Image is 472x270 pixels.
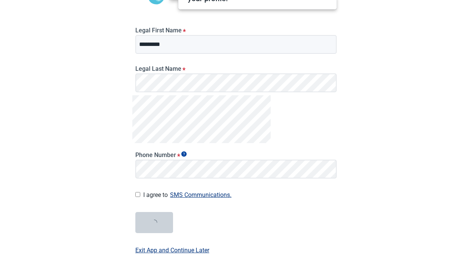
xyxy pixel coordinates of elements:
[150,218,158,227] span: loading
[135,246,209,255] label: Exit App and Continue Later
[135,151,337,159] label: Phone Number
[181,151,187,157] span: Show tooltip
[135,27,337,34] label: Legal First Name
[135,65,337,72] label: Legal Last Name
[143,190,337,200] label: I agree to
[135,245,209,270] button: Exit App and Continue Later
[168,190,234,200] button: I agree to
